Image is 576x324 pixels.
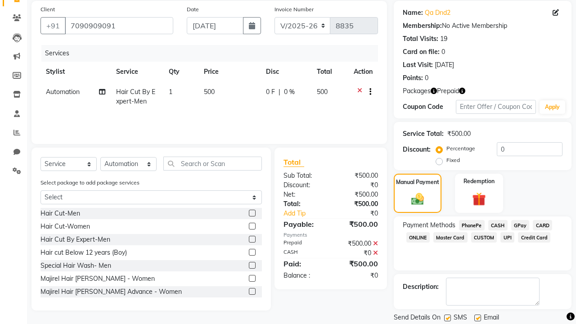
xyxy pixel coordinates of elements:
[471,232,497,243] span: CUSTOM
[40,261,111,270] div: Special Hair Wash- Men
[40,179,139,187] label: Select package to add package services
[277,171,331,180] div: Sub Total:
[403,47,440,57] div: Card on file:
[277,239,331,248] div: Prepaid
[277,190,331,199] div: Net:
[116,88,155,105] span: Hair Cut By Expert-Men
[284,87,295,97] span: 0 %
[441,47,445,57] div: 0
[440,34,447,44] div: 19
[403,60,433,70] div: Last Visit:
[169,88,172,96] span: 1
[348,62,378,82] th: Action
[463,177,495,185] label: Redemption
[277,180,331,190] div: Discount:
[331,199,385,209] div: ₹500.00
[456,100,536,114] input: Enter Offer / Coupon Code
[40,248,127,257] div: Hair cut Below 12 years (Boy)
[396,178,439,186] label: Manual Payment
[266,87,275,97] span: 0 F
[46,88,80,96] span: Automation
[277,219,331,229] div: Payable:
[261,62,311,82] th: Disc
[425,73,428,83] div: 0
[163,62,198,82] th: Qty
[198,62,261,82] th: Price
[40,222,90,231] div: Hair Cut-Women
[435,60,454,70] div: [DATE]
[40,287,182,297] div: Majirel Hair [PERSON_NAME] Advance - Women
[40,235,110,244] div: Hair Cut By Expert-Men
[331,248,385,258] div: ₹0
[331,180,385,190] div: ₹0
[331,171,385,180] div: ₹500.00
[533,220,552,230] span: CARD
[437,86,459,96] span: Prepaid
[317,88,328,96] span: 500
[403,73,423,83] div: Points:
[277,258,331,269] div: Paid:
[331,190,385,199] div: ₹500.00
[454,313,467,324] span: SMS
[518,232,550,243] span: Credit Card
[403,129,444,139] div: Service Total:
[340,209,385,218] div: ₹0
[403,21,442,31] div: Membership:
[163,157,262,171] input: Search or Scan
[433,232,468,243] span: Master Card
[403,86,431,96] span: Packages
[40,62,111,82] th: Stylist
[394,313,441,324] span: Send Details On
[500,232,514,243] span: UPI
[40,209,80,218] div: Hair Cut-Men
[40,5,55,13] label: Client
[40,274,155,283] div: Majirel Hair [PERSON_NAME] - Women
[311,62,348,82] th: Total
[425,8,450,18] a: Qa Dnd2
[446,156,460,164] label: Fixed
[403,102,456,112] div: Coupon Code
[274,5,314,13] label: Invoice Number
[111,62,163,82] th: Service
[331,271,385,280] div: ₹0
[540,100,565,114] button: Apply
[403,8,423,18] div: Name:
[187,5,199,13] label: Date
[406,232,430,243] span: ONLINE
[331,219,385,229] div: ₹500.00
[277,248,331,258] div: CASH
[65,17,173,34] input: Search by Name/Mobile/Email/Code
[407,192,428,207] img: _cash.svg
[403,220,455,230] span: Payment Methods
[331,258,385,269] div: ₹500.00
[277,199,331,209] div: Total:
[484,313,499,324] span: Email
[488,220,508,230] span: CASH
[403,34,438,44] div: Total Visits:
[283,157,304,167] span: Total
[277,271,331,280] div: Balance :
[277,209,340,218] a: Add Tip
[447,129,471,139] div: ₹500.00
[511,220,530,230] span: GPay
[41,45,385,62] div: Services
[403,21,562,31] div: No Active Membership
[40,17,66,34] button: +91
[446,144,475,153] label: Percentage
[403,145,431,154] div: Discount:
[204,88,215,96] span: 500
[279,87,280,97] span: |
[331,239,385,248] div: ₹500.00
[403,282,439,292] div: Description:
[283,231,378,239] div: Payments
[459,220,485,230] span: PhonePe
[468,191,490,208] img: _gift.svg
